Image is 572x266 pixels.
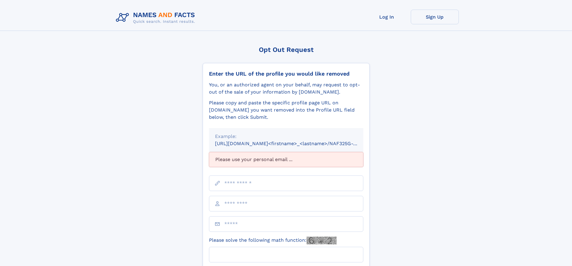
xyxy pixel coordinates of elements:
img: Logo Names and Facts [113,10,200,26]
div: Please use your personal email ... [209,152,363,167]
small: [URL][DOMAIN_NAME]<firstname>_<lastname>/NAF325G-xxxxxxxx [215,141,375,146]
div: You, or an authorized agent on your behalf, may request to opt-out of the sale of your informatio... [209,81,363,96]
div: Example: [215,133,357,140]
label: Please solve the following math function: [209,237,337,244]
div: Please copy and paste the specific profile page URL on [DOMAIN_NAME] you want removed into the Pr... [209,99,363,121]
div: Enter the URL of the profile you would like removed [209,70,363,77]
a: Sign Up [411,10,459,24]
div: Opt Out Request [203,46,370,53]
a: Log In [363,10,411,24]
